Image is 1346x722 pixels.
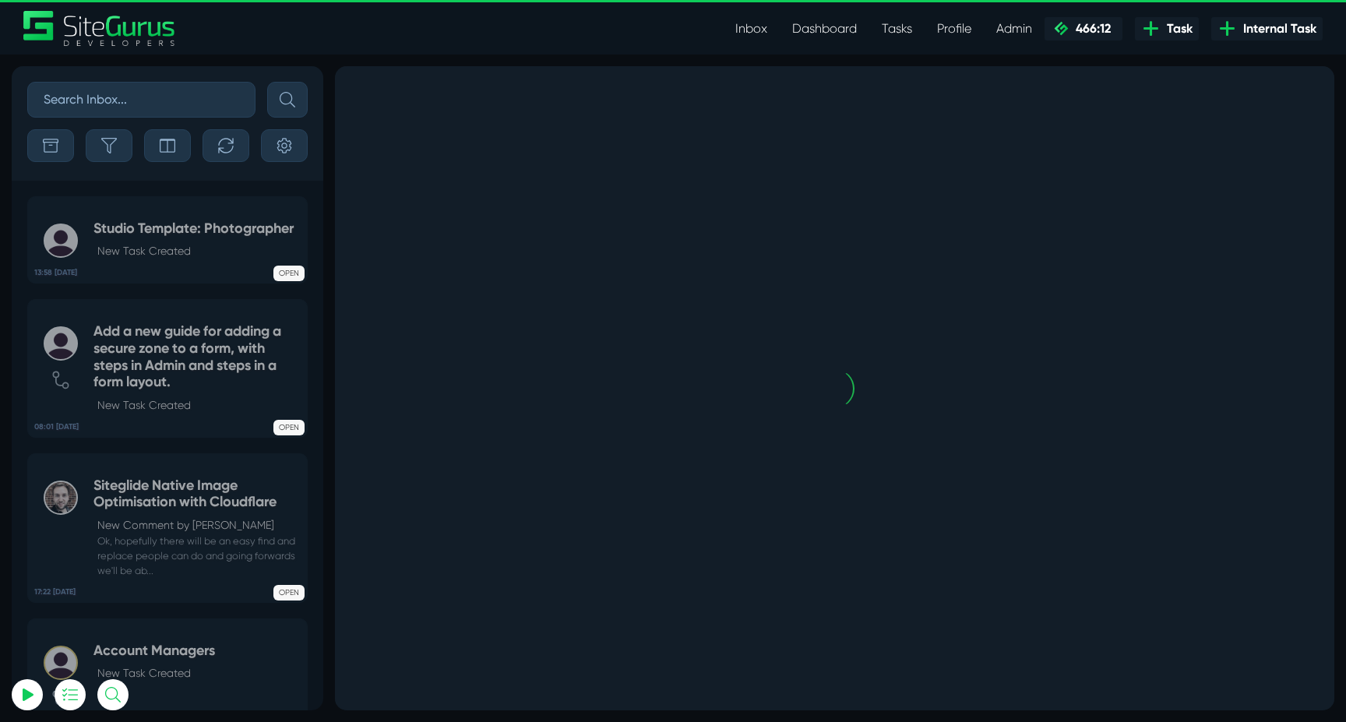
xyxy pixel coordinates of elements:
[723,13,780,44] a: Inbox
[273,585,305,600] span: OPEN
[1045,17,1122,41] a: 466:12
[27,82,255,118] input: Search Inbox...
[93,534,299,579] small: Ok, hopefully there will be an easy find and replace people can do and going forwards we'll be ab...
[34,421,79,433] b: 08:01 [DATE]
[273,420,305,435] span: OPEN
[34,267,77,279] b: 13:58 [DATE]
[23,11,176,46] a: SiteGurus
[273,266,305,281] span: OPEN
[51,275,222,308] button: Log In
[23,11,176,46] img: Sitegurus Logo
[34,586,76,598] b: 17:22 [DATE]
[1237,19,1316,38] span: Internal Task
[27,299,308,437] a: 08:01 [DATE] Add a new guide for adding a secure zone to a form, with steps in Admin and steps in...
[780,13,869,44] a: Dashboard
[925,13,984,44] a: Profile
[1211,17,1323,41] a: Internal Task
[869,13,925,44] a: Tasks
[27,453,308,603] a: 17:22 [DATE] Siteglide Native Image Optimisation with CloudflareNew Comment by [PERSON_NAME] Ok, ...
[1069,21,1111,36] span: 466:12
[1135,17,1199,41] a: Task
[27,196,308,284] a: 13:58 [DATE] Studio Template: PhotographerNew Task Created OPEN
[1161,19,1193,38] span: Task
[97,665,215,681] p: New Task Created
[97,517,299,534] p: New Comment by [PERSON_NAME]
[93,643,215,660] h5: Account Managers
[984,13,1045,44] a: Admin
[93,323,299,390] h5: Add a new guide for adding a secure zone to a form, with steps in Admin and steps in a form layout.
[97,243,294,259] p: New Task Created
[51,183,222,217] input: Email
[93,477,299,511] h5: Siteglide Native Image Optimisation with Cloudflare
[97,397,299,414] p: New Task Created
[93,220,294,238] h5: Studio Template: Photographer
